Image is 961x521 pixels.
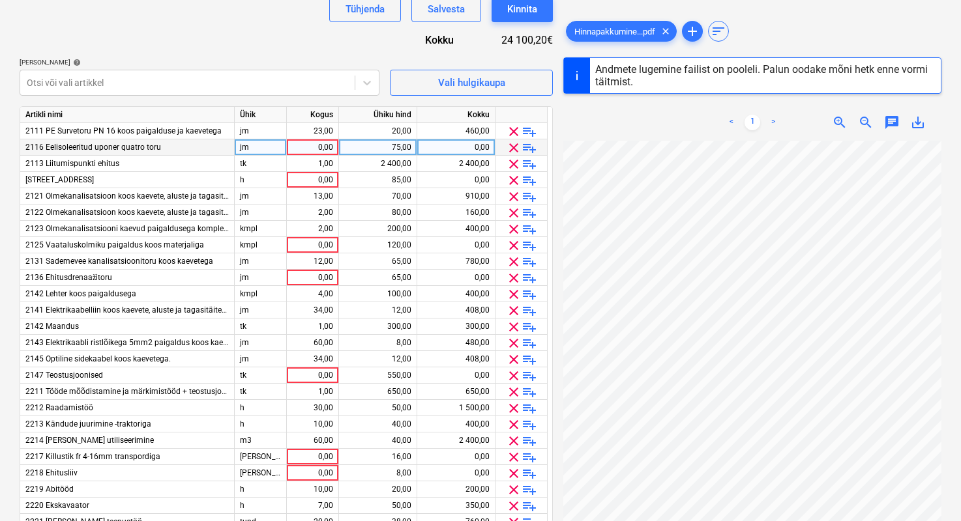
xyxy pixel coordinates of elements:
div: 8,00 [344,465,411,481]
div: 40,00 [344,432,411,449]
span: clear [506,417,522,432]
span: playlist_add [522,401,537,416]
span: clear [506,319,522,335]
div: 780,00 [422,253,490,270]
span: clear [506,368,522,384]
div: 0,00 [422,465,490,481]
div: 70,00 [344,188,411,204]
span: chat [884,115,900,130]
div: 400,00 [422,286,490,302]
span: playlist_add [522,270,537,286]
div: kmpl [235,286,287,302]
div: Chat Widget [896,458,961,521]
span: 2122 Olmekanalisatsioon koos kaevete, aluste ja tagasitäitega 160mm [25,208,276,217]
span: 2121 Olmekanalisatsioon koos kaevete, aluste ja tagasitäitega110 mm [25,191,276,201]
div: 8,00 [344,335,411,351]
div: 20,00 [344,123,411,139]
div: 0,00 [292,237,333,253]
span: clear [506,238,522,253]
div: Kokku [383,33,475,48]
div: h [235,498,287,514]
span: clear [506,270,522,286]
div: kmpl [235,237,287,253]
span: playlist_add [522,384,537,400]
div: Ühiku hind [339,107,417,123]
div: jm [235,123,287,139]
span: playlist_add [522,466,537,481]
span: 2217 Killustik fr 4-16mm transpordiga [25,452,160,461]
div: 65,00 [344,253,411,270]
span: playlist_add [522,140,537,156]
div: kmpl [235,221,287,237]
div: jm [235,139,287,156]
span: clear [506,189,522,204]
a: Previous page [724,115,739,130]
span: 2117 Rokson 21t [25,175,94,184]
div: tk [235,318,287,335]
span: 2219 Abitööd [25,485,74,494]
div: 480,00 [422,335,490,351]
div: 2 400,00 [422,156,490,172]
span: clear [506,124,522,139]
div: 0,00 [292,465,333,481]
span: clear [506,287,522,302]
div: 550,00 [344,367,411,384]
div: 0,00 [292,139,333,156]
div: [PERSON_NAME] [20,58,379,66]
span: 2212 Raadamistöö [25,403,93,412]
div: 34,00 [292,351,333,367]
div: h [235,400,287,416]
div: 408,00 [422,351,490,367]
span: clear [506,335,522,351]
div: Kinnita [507,1,537,18]
div: 300,00 [344,318,411,335]
div: 24 100,20€ [475,33,553,48]
span: 2218 Ehitusliiv [25,468,78,477]
div: 200,00 [422,481,490,498]
div: jm [235,204,287,221]
div: 12,00 [292,253,333,270]
div: Hinnapakkumine...pdf [566,21,677,42]
div: Artikli nimi [20,107,235,123]
span: clear [506,254,522,270]
div: 0,00 [422,172,490,188]
div: 50,00 [344,400,411,416]
span: playlist_add [522,449,537,465]
div: 350,00 [422,498,490,514]
div: 200,00 [344,221,411,237]
span: 2116 Eelisoleeritud uponer quatro toru [25,143,161,152]
div: 100,00 [344,286,411,302]
div: Kogus [287,107,339,123]
span: 2142 Lehter koos paigaldusega [25,289,136,298]
span: 2125 Vaataluskolmiku paigaldus koos materjaliga [25,240,204,249]
div: 0,00 [422,237,490,253]
span: playlist_add [522,368,537,384]
div: 40,00 [344,416,411,432]
span: clear [506,156,522,172]
div: 23,00 [292,123,333,139]
div: tk [235,156,287,172]
span: Hinnapakkumine...pdf [567,27,663,36]
span: playlist_add [522,319,537,335]
span: 2213 Kändude juurimine -traktoriga [25,419,151,429]
span: clear [506,401,522,416]
button: Vali hulgikaupa [390,70,553,96]
div: 120,00 [344,237,411,253]
span: 2111 PE Survetoru PN 16 koos paigalduse ja kaevetega [25,126,222,135]
div: 20,00 [344,481,411,498]
div: h [235,416,287,432]
div: Andmete lugemine failist on pooleli. Palun oodake mõni hetk enne vormi täitmist. [595,63,936,88]
span: 2220 Ekskavaator [25,501,89,510]
span: clear [506,482,522,498]
div: 60,00 [292,335,333,351]
span: clear [506,449,522,465]
div: 2,00 [292,204,333,221]
div: jm [235,188,287,204]
div: 650,00 [344,384,411,400]
a: Next page [765,115,781,130]
span: 2123 Olmekanalisatsiooni kaevud paigaldusega komplektis [25,224,236,233]
span: 2147 Teostusjoonised [25,371,103,380]
div: 0,00 [422,139,490,156]
div: 16,00 [344,449,411,465]
div: 2,00 [292,221,333,237]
